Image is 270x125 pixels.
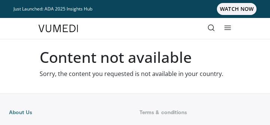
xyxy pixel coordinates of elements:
p: Sorry, the content you requested is not available in your country. [40,69,230,78]
a: Terms & conditions [139,109,261,116]
span: WATCH NOW [217,3,257,15]
img: VuMedi Logo [39,25,78,32]
a: Just Launched: ADA 2025 Insights HubWATCH NOW [13,3,257,15]
h1: Content not available [40,48,230,66]
a: About Us [9,109,131,116]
